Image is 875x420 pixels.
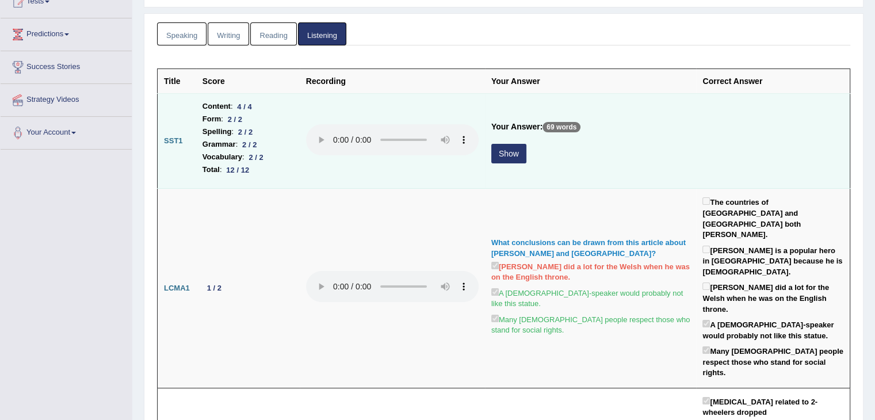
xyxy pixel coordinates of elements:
[696,69,850,94] th: Correct Answer
[702,344,843,379] label: Many [DEMOGRAPHIC_DATA] people respect those who stand for social rights.
[491,315,499,322] input: Many [DEMOGRAPHIC_DATA] people respect those who stand for social rights.
[702,243,843,278] label: [PERSON_NAME] is a popular hero in [GEOGRAPHIC_DATA] because he is [DEMOGRAPHIC_DATA].
[223,113,247,125] div: 2 / 2
[702,320,710,327] input: A [DEMOGRAPHIC_DATA]-speaker would probably not like this statue.
[702,197,710,205] input: The countries of [GEOGRAPHIC_DATA] and [GEOGRAPHIC_DATA] both [PERSON_NAME].
[202,100,293,113] li: :
[702,195,843,240] label: The countries of [GEOGRAPHIC_DATA] and [GEOGRAPHIC_DATA] both [PERSON_NAME].
[202,113,221,125] b: Form
[1,51,132,80] a: Success Stories
[196,69,300,94] th: Score
[702,395,843,418] label: [MEDICAL_DATA] related to 2-wheelers dropped
[702,246,710,253] input: [PERSON_NAME] is a popular hero in [GEOGRAPHIC_DATA] because he is [DEMOGRAPHIC_DATA].
[208,22,249,46] a: Writing
[702,397,710,404] input: [MEDICAL_DATA] related to 2-wheelers dropped
[300,69,485,94] th: Recording
[250,22,296,46] a: Reading
[491,312,690,336] label: Many [DEMOGRAPHIC_DATA] people respect those who stand for social rights.
[702,346,710,354] input: Many [DEMOGRAPHIC_DATA] people respect those who stand for social rights.
[222,164,254,176] div: 12 / 12
[202,138,293,151] li: :
[1,84,132,113] a: Strategy Videos
[485,69,697,94] th: Your Answer
[202,282,226,294] div: 1 / 2
[202,163,220,176] b: Total
[238,139,261,151] div: 2 / 2
[202,151,242,163] b: Vocabulary
[164,284,190,292] b: LCMA1
[244,151,268,163] div: 2 / 2
[1,18,132,47] a: Predictions
[491,238,690,259] div: What conclusions can be drawn from this article about [PERSON_NAME] and [GEOGRAPHIC_DATA]?
[234,126,257,138] div: 2 / 2
[202,163,293,176] li: :
[233,101,257,113] div: 4 / 4
[491,286,690,310] label: A [DEMOGRAPHIC_DATA]-speaker would probably not like this statue.
[702,318,843,341] label: A [DEMOGRAPHIC_DATA]-speaker would probably not like this statue.
[158,69,196,94] th: Title
[491,262,499,269] input: [PERSON_NAME] did a lot for the Welsh when he was on the English throne.
[202,125,293,138] li: :
[491,144,526,163] button: Show
[702,282,710,290] input: [PERSON_NAME] did a lot for the Welsh when he was on the English throne.
[164,136,183,145] b: SST1
[202,113,293,125] li: :
[202,125,232,138] b: Spelling
[202,138,236,151] b: Grammar
[542,122,580,132] p: 69 words
[1,117,132,146] a: Your Account
[491,288,499,296] input: A [DEMOGRAPHIC_DATA]-speaker would probably not like this statue.
[491,259,690,283] label: [PERSON_NAME] did a lot for the Welsh when he was on the English throne.
[491,122,542,131] b: Your Answer:
[202,151,293,163] li: :
[702,280,843,315] label: [PERSON_NAME] did a lot for the Welsh when he was on the English throne.
[157,22,207,46] a: Speaking
[202,100,231,113] b: Content
[298,22,346,46] a: Listening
